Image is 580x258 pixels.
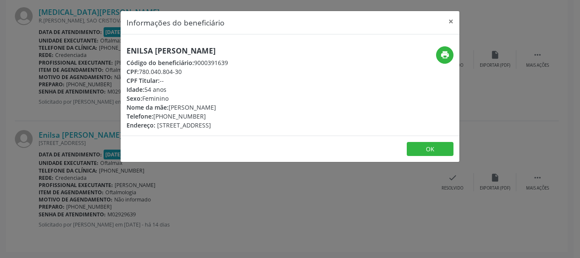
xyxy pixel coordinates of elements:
span: [STREET_ADDRESS] [157,121,211,129]
span: Telefone: [127,112,153,120]
span: Idade: [127,85,144,94]
div: -- [127,76,228,85]
div: [PERSON_NAME] [127,103,228,112]
span: Nome da mãe: [127,103,169,111]
span: Sexo: [127,94,142,102]
button: Close [442,11,459,32]
span: Código do beneficiário: [127,59,194,67]
span: CPF Titular: [127,77,160,85]
div: [PHONE_NUMBER] [127,112,228,121]
div: 9000391639 [127,58,228,67]
h5: Informações do beneficiário [127,17,225,28]
span: CPF: [127,68,139,76]
button: OK [407,142,453,156]
div: 780.040.804-30 [127,67,228,76]
div: 54 anos [127,85,228,94]
h5: Enilsa [PERSON_NAME] [127,46,228,55]
i: print [440,50,450,60]
button: print [436,46,453,64]
div: Feminino [127,94,228,103]
span: Endereço: [127,121,155,129]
